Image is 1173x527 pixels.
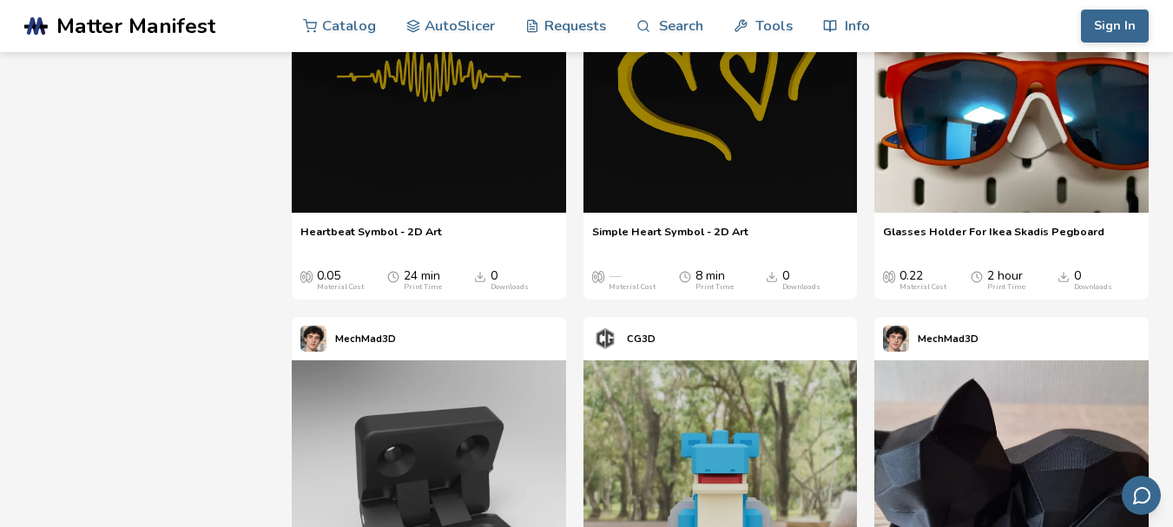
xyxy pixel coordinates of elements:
[317,269,364,292] div: 0.05
[583,317,664,360] a: CG3D's profileCG3D
[883,269,895,283] span: Average Cost
[971,269,983,283] span: Average Print Time
[387,269,399,283] span: Average Print Time
[766,269,778,283] span: Downloads
[883,225,1104,251] a: Glasses Holder For Ikea Skadis Pegboard
[900,283,946,292] div: Material Cost
[1074,283,1112,292] div: Downloads
[300,269,313,283] span: Average Cost
[782,283,820,292] div: Downloads
[491,283,529,292] div: Downloads
[592,225,748,251] a: Simple Heart Symbol - 2D Art
[491,269,529,292] div: 0
[592,326,618,352] img: CG3D's profile
[782,269,820,292] div: 0
[56,14,215,38] span: Matter Manifest
[300,225,442,251] a: Heartbeat Symbol - 2D Art
[987,269,1025,292] div: 2 hour
[292,317,405,360] a: MechMad3D's profileMechMad3D
[987,283,1025,292] div: Print Time
[883,326,909,352] img: MechMad3D's profile
[300,326,326,352] img: MechMad3D's profile
[679,269,691,283] span: Average Print Time
[609,283,656,292] div: Material Cost
[1058,269,1070,283] span: Downloads
[1074,269,1112,292] div: 0
[1081,10,1149,43] button: Sign In
[474,269,486,283] span: Downloads
[695,269,734,292] div: 8 min
[1122,476,1161,515] button: Send feedback via email
[918,330,979,348] p: MechMad3D
[874,317,987,360] a: MechMad3D's profileMechMad3D
[900,269,946,292] div: 0.22
[592,269,604,283] span: Average Cost
[404,269,442,292] div: 24 min
[627,330,656,348] p: CG3D
[609,269,621,283] span: —
[335,330,396,348] p: MechMad3D
[695,283,734,292] div: Print Time
[404,283,442,292] div: Print Time
[317,283,364,292] div: Material Cost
